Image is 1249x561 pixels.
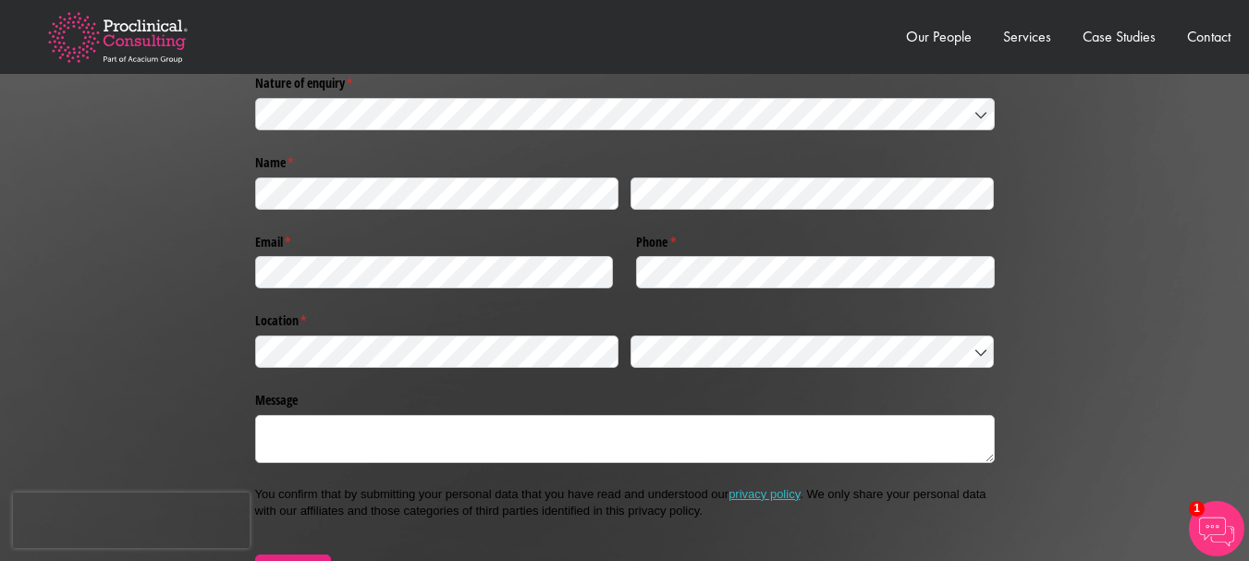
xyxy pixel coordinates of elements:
input: State / Province / Region [255,335,619,368]
input: Country [631,335,995,368]
input: Last [631,177,995,210]
a: privacy policy [729,487,800,501]
a: Contact [1187,27,1231,46]
a: Our People [906,27,972,46]
label: Nature of enquiry [255,68,995,92]
a: Case Studies [1083,27,1156,46]
label: Email [255,226,614,250]
label: Message [255,385,995,409]
iframe: reCAPTCHA [13,493,250,548]
legend: Name [255,148,995,172]
span: 1 [1189,501,1205,517]
input: First [255,177,619,210]
label: Phone [636,226,995,250]
img: Chatbot [1189,501,1244,556]
a: Services [1003,27,1051,46]
a: Privacy Policy [125,193,213,208]
p: You confirm that by submitting your personal data that you have read and understood our . We only... [255,486,995,519]
legend: Location [255,306,995,330]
